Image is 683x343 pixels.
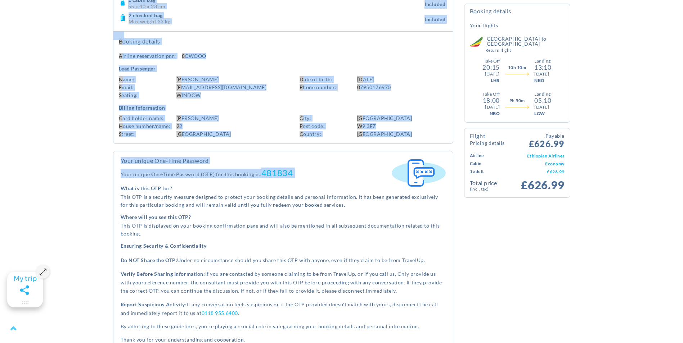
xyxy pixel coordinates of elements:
div: NBO [534,77,551,84]
div: Card Holder Name: [119,114,176,122]
strong: Report Suspicious Activity: [121,301,187,307]
div: Post Code: [300,122,357,130]
div: [GEOGRAPHIC_DATA] [357,114,418,122]
h5: [GEOGRAPHIC_DATA] to [GEOGRAPHIC_DATA] [485,36,565,52]
h4: Lead Passenger [119,65,448,72]
div: [PERSON_NAME] [176,114,224,122]
p: Max weight 23 kg [129,18,425,24]
small: (Incl. Tax) [470,186,517,192]
div: [DATE] [534,71,551,77]
span: (1.2) 4 [113,31,123,40]
div: 13:10 [534,64,551,71]
div: [DATE] [534,104,551,110]
span: Included [424,15,445,24]
div: Seating: [119,91,176,99]
div: [DATE] [357,76,379,83]
div: 20:15 [482,64,499,71]
div: [EMAIL_ADDRESS][DOMAIN_NAME] [176,83,272,91]
div: Email: [119,83,176,91]
div: Phone Number: [300,83,357,91]
small: Payable [529,132,564,140]
div: [DATE] [485,71,500,77]
h4: 2 checked bag [129,12,425,19]
div: Street: [119,130,176,138]
div: 22 [176,122,188,130]
td: Airline [470,152,496,160]
div: NBO [490,110,500,117]
div: [GEOGRAPHIC_DATA] [357,130,418,138]
a: 0118 955 6400 [202,310,238,316]
h5: Your Flights [470,22,498,29]
h5: Ensuring Security & Confidentiality [121,243,446,249]
td: Ethiopian Airlines [496,152,564,160]
td: Total Price [470,179,517,192]
div: City: [300,114,357,122]
h4: Booking Details [470,8,565,20]
p: This OTP is displayed on your booking confirmation page and will also be mentioned in all subsequ... [121,222,446,238]
div: Window [176,91,206,99]
div: LGW [534,110,551,117]
img: Ethiopian Airlines [469,36,483,47]
div: 05:10 [534,97,551,104]
div: W9 3EZ [357,122,382,130]
strong: Verify Before Sharing Information: [121,271,205,277]
span: 481834 [261,168,293,178]
div: Landing [534,91,551,97]
h4: Your unique One-Time Password [121,155,364,164]
strong: Do NOT Share the OTP: [121,257,178,263]
span: 9h 50m [509,97,525,104]
p: 55 x 40 x 23 cm [128,3,425,9]
div: Name: [119,76,176,83]
span: 10h 10m [508,64,526,71]
h4: Flight [470,133,505,146]
td: Cabin [470,160,496,168]
div: Take Off [482,91,500,97]
h5: Where will you see this OTP? [121,214,446,220]
div: [DATE] [485,104,500,110]
p: Your unique One-Time Password (OTP) for this booking is: [121,169,364,178]
h5: What is this OTP for? [121,186,446,191]
h2: Booking Details [119,38,448,45]
div: 8CWOOO [182,52,245,60]
small: Return Flight [485,48,565,52]
div: [GEOGRAPHIC_DATA] [176,130,237,138]
div: Country: [300,130,357,138]
div: [PERSON_NAME] [176,76,224,83]
div: 07950176970 [357,83,396,91]
td: 1 Adult [470,168,496,175]
div: 18:00 [483,97,500,104]
td: Economy [496,160,564,168]
span: £626.99 [521,178,564,192]
div: If any conversation feels suspicious or if the OTP provided doesn't match with yours, disconnect ... [121,300,446,317]
div: Landing [534,58,551,64]
div: Date of Birth: [300,76,357,83]
div: If you are contacted by someone claiming to be from TravelUp, or if you call us, Only provide us ... [121,270,446,295]
div: House Number/Name: [119,122,176,130]
div: Under no circumstance should you share this OTP with anyone, even if they claim to be from TravelUp. [121,256,446,264]
div: Airline Reservation PNR: [119,52,182,60]
p: This OTP is a security measure designed to protect your booking details and personal information.... [121,193,446,209]
td: £626.99 [496,168,564,175]
div: LHR [491,77,499,84]
span: £626.99 [529,132,564,148]
p: By adhering to these guidelines, you're playing a crucial role in safeguarding your booking detai... [121,323,446,330]
div: Take Off [484,58,500,64]
gamitee-floater-minimize-handle: Maximize [7,272,43,307]
h4: Billing Information [119,105,448,111]
small: Pricing Details [470,141,505,146]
